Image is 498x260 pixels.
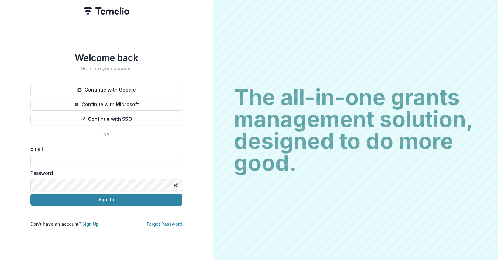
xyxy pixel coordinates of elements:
label: Password [30,169,179,177]
p: Don't have an account? [30,221,99,227]
button: Continue with SSO [30,113,182,125]
a: Forgot Password [147,221,182,227]
h2: Sign into your account [30,66,182,71]
button: Toggle password visibility [171,180,181,190]
h1: Welcome back [30,52,182,63]
button: Continue with Google [30,84,182,96]
button: Sign In [30,194,182,206]
img: Temelio [84,7,129,15]
button: Continue with Microsoft [30,99,182,111]
label: Email [30,145,179,152]
a: Sign Up [82,221,99,227]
